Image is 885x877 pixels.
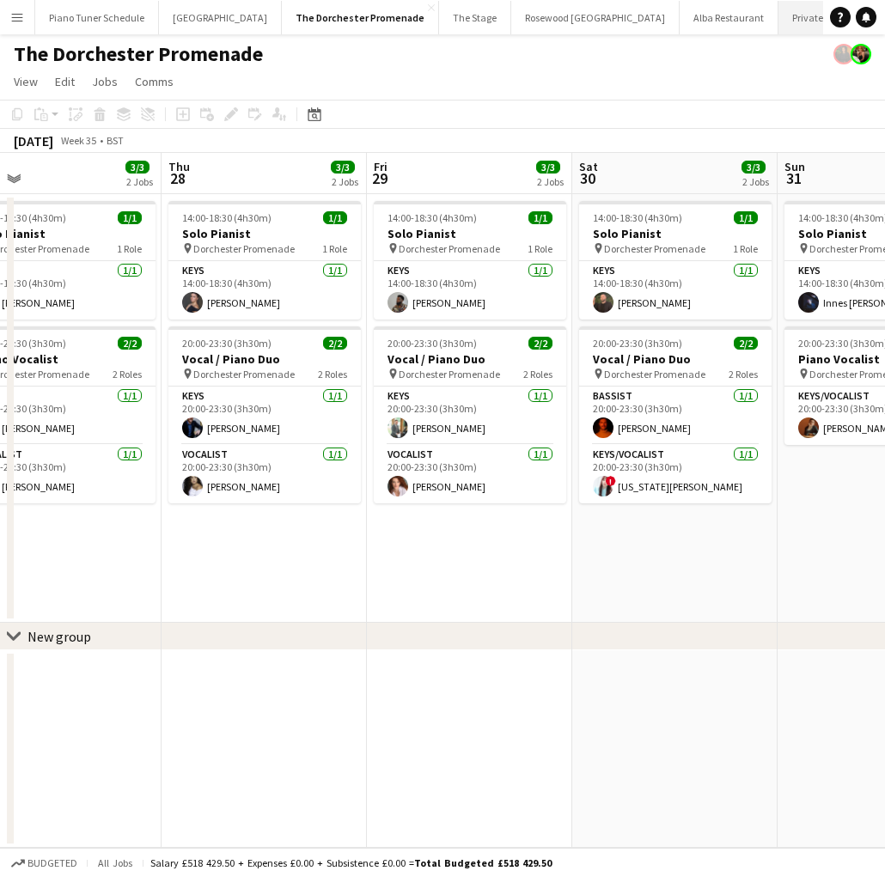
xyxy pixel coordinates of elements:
span: Dorchester Promenade [604,368,705,381]
span: Edit [55,74,75,89]
app-user-avatar: Celine Amara [833,44,854,64]
span: Week 35 [57,134,100,147]
span: 2/2 [528,337,552,350]
button: The Dorchester Promenade [282,1,439,34]
app-card-role: Keys1/114:00-18:30 (4h30m)[PERSON_NAME] [168,261,361,320]
span: Sat [579,159,598,174]
span: 2/2 [118,337,142,350]
h3: Vocal / Piano Duo [168,351,361,367]
span: 1/1 [323,211,347,224]
span: Jobs [92,74,118,89]
span: 1 Role [322,242,347,255]
div: 2 Jobs [537,175,564,188]
h3: Vocal / Piano Duo [374,351,566,367]
button: Private Events [778,1,869,34]
app-job-card: 20:00-23:30 (3h30m)2/2Vocal / Piano Duo Dorchester Promenade2 RolesKeys1/120:00-23:30 (3h30m)[PER... [374,326,566,503]
h3: Solo Pianist [374,226,566,241]
app-card-role: Keys1/120:00-23:30 (3h30m)[PERSON_NAME] [374,387,566,445]
span: 14:00-18:30 (4h30m) [388,211,477,224]
span: 2 Roles [523,368,552,381]
span: 3/3 [536,161,560,174]
span: 3/3 [331,161,355,174]
span: 2/2 [323,337,347,350]
span: Dorchester Promenade [604,242,705,255]
span: Thu [168,159,190,174]
span: 1/1 [528,211,552,224]
span: 31 [782,168,805,188]
app-job-card: 14:00-18:30 (4h30m)1/1Solo Pianist Dorchester Promenade1 RoleKeys1/114:00-18:30 (4h30m)[PERSON_NAME] [168,201,361,320]
span: Dorchester Promenade [399,242,500,255]
app-card-role: Keys1/114:00-18:30 (4h30m)[PERSON_NAME] [374,261,566,320]
a: View [7,70,45,93]
span: 14:00-18:30 (4h30m) [182,211,272,224]
h1: The Dorchester Promenade [14,41,263,67]
h3: Solo Pianist [579,226,772,241]
div: 2 Jobs [742,175,769,188]
span: Dorchester Promenade [193,242,295,255]
button: Piano Tuner Schedule [35,1,159,34]
div: BST [107,134,124,147]
span: 14:00-18:30 (4h30m) [593,211,682,224]
span: 1/1 [734,211,758,224]
button: The Stage [439,1,511,34]
span: Budgeted [27,857,77,869]
span: Fri [374,159,388,174]
span: 1 Role [117,242,142,255]
span: Sun [784,159,805,174]
button: Budgeted [9,854,80,873]
app-user-avatar: Rosie Skuse [851,44,871,64]
app-card-role: Keys1/120:00-23:30 (3h30m)[PERSON_NAME] [168,387,361,445]
div: [DATE] [14,132,53,149]
span: 20:00-23:30 (3h30m) [593,337,682,350]
button: Alba Restaurant [680,1,778,34]
span: 20:00-23:30 (3h30m) [182,337,272,350]
span: View [14,74,38,89]
h3: Solo Pianist [168,226,361,241]
app-card-role: Keys1/114:00-18:30 (4h30m)[PERSON_NAME] [579,261,772,320]
span: 2 Roles [318,368,347,381]
app-job-card: 14:00-18:30 (4h30m)1/1Solo Pianist Dorchester Promenade1 RoleKeys1/114:00-18:30 (4h30m)[PERSON_NAME] [579,201,772,320]
app-job-card: 20:00-23:30 (3h30m)2/2Vocal / Piano Duo Dorchester Promenade2 RolesBassist1/120:00-23:30 (3h30m)[... [579,326,772,503]
span: All jobs [95,856,136,869]
span: 20:00-23:30 (3h30m) [388,337,477,350]
app-card-role: Vocalist1/120:00-23:30 (3h30m)[PERSON_NAME] [168,445,361,503]
div: 2 Jobs [126,175,153,188]
span: 1 Role [528,242,552,255]
span: 28 [166,168,190,188]
span: 3/3 [125,161,150,174]
div: 2 Jobs [332,175,358,188]
app-job-card: 14:00-18:30 (4h30m)1/1Solo Pianist Dorchester Promenade1 RoleKeys1/114:00-18:30 (4h30m)[PERSON_NAME] [374,201,566,320]
span: 3/3 [742,161,766,174]
a: Comms [128,70,180,93]
span: 2 Roles [729,368,758,381]
app-card-role: Vocalist1/120:00-23:30 (3h30m)[PERSON_NAME] [374,445,566,503]
span: 2 Roles [113,368,142,381]
span: 1/1 [118,211,142,224]
a: Jobs [85,70,125,93]
span: ! [606,476,616,486]
span: 1 Role [733,242,758,255]
span: Total Budgeted £518 429.50 [414,856,552,869]
button: [GEOGRAPHIC_DATA] [159,1,282,34]
app-job-card: 20:00-23:30 (3h30m)2/2Vocal / Piano Duo Dorchester Promenade2 RolesKeys1/120:00-23:30 (3h30m)[PER... [168,326,361,503]
span: 2/2 [734,337,758,350]
div: Salary £518 429.50 + Expenses £0.00 + Subsistence £0.00 = [150,856,552,869]
span: 29 [371,168,388,188]
span: Comms [135,74,174,89]
div: New group [27,628,91,645]
app-card-role: Keys/Vocalist1/120:00-23:30 (3h30m)![US_STATE][PERSON_NAME] [579,445,772,503]
button: Rosewood [GEOGRAPHIC_DATA] [511,1,680,34]
span: Dorchester Promenade [399,368,500,381]
span: 30 [577,168,598,188]
a: Edit [48,70,82,93]
span: Dorchester Promenade [193,368,295,381]
app-card-role: Bassist1/120:00-23:30 (3h30m)[PERSON_NAME] [579,387,772,445]
h3: Vocal / Piano Duo [579,351,772,367]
